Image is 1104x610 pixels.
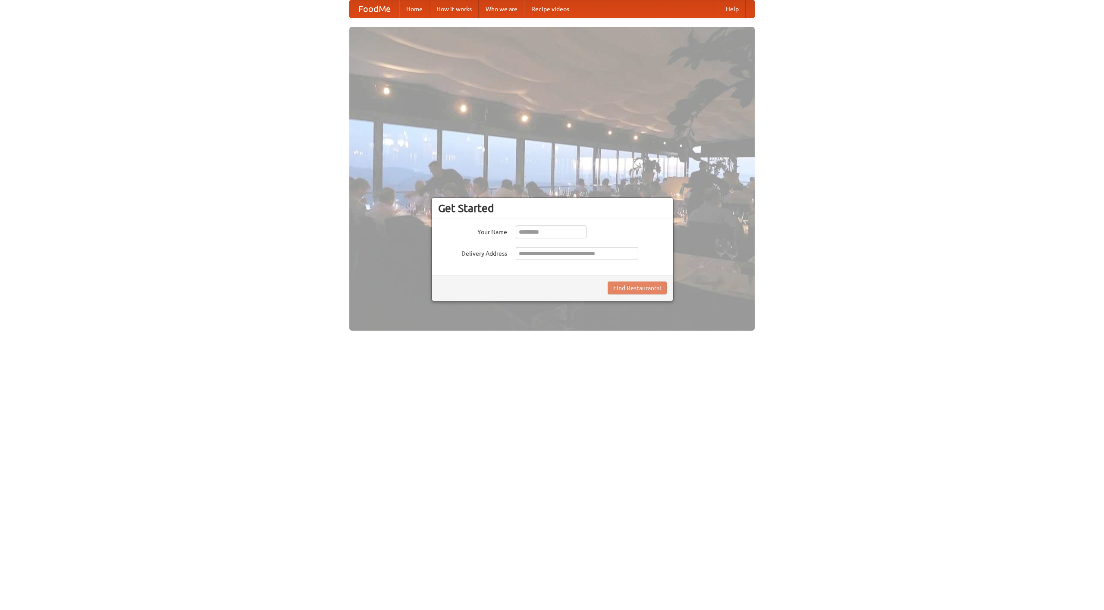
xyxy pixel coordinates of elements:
a: Home [399,0,430,18]
a: Who we are [479,0,524,18]
a: How it works [430,0,479,18]
h3: Get Started [438,202,667,215]
a: FoodMe [350,0,399,18]
button: Find Restaurants! [608,282,667,294]
label: Your Name [438,225,507,236]
label: Delivery Address [438,247,507,258]
a: Help [719,0,746,18]
a: Recipe videos [524,0,576,18]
